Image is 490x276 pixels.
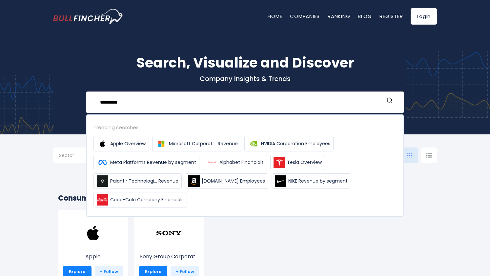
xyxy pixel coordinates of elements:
[202,178,265,185] span: [DOMAIN_NAME] Employees
[385,97,394,106] button: Search
[63,232,123,261] a: Apple
[358,13,372,20] a: Blog
[110,140,146,147] span: Apple Overview
[290,13,320,20] a: Companies
[270,155,325,170] a: Tesla Overview
[152,136,241,151] a: Microsoft Corporati... Revenue
[59,150,101,162] input: Selection
[139,232,199,261] a: Sony Group Corporat...
[53,9,124,24] a: Go to homepage
[203,155,267,170] a: Alphabet Financials
[288,178,348,185] span: NIKE Revenue by segment
[59,152,74,158] span: Sector
[110,159,196,166] span: Meta Platforms Revenue by segment
[272,173,351,189] a: NIKE Revenue by segment
[156,220,182,246] img: SONY.png
[139,253,199,261] p: Sony Group Corporation
[426,153,432,158] img: icon-comp-list-view.svg
[169,140,238,147] span: Microsoft Corporati... Revenue
[411,8,437,25] a: Login
[53,52,437,73] h1: Search, Visualize and Discover
[287,159,322,166] span: Tesla Overview
[53,9,124,24] img: bullfincher logo
[93,173,182,189] a: Palantir Technologi... Revenue
[93,124,397,131] div: Trending searches
[219,159,264,166] span: Alphabet Financials
[110,178,178,185] span: Palantir Technologi... Revenue
[268,13,282,20] a: Home
[379,13,403,20] a: Register
[328,13,350,20] a: Ranking
[261,140,330,147] span: NVIDIA Corporation Employees
[63,253,123,261] p: Apple
[80,220,106,246] img: AAPL.png
[93,155,199,170] a: Meta Platforms Revenue by segment
[110,196,184,203] span: Coca-Cola Company Financials
[407,153,413,158] img: icon-comp-grid.svg
[58,193,432,204] h2: Consumer Electronics
[93,192,187,207] a: Coca-Cola Company Financials
[244,136,334,151] a: NVIDIA Corporation Employees
[53,74,437,83] p: Company Insights & Trends
[185,173,268,189] a: [DOMAIN_NAME] Employees
[93,136,149,151] a: Apple Overview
